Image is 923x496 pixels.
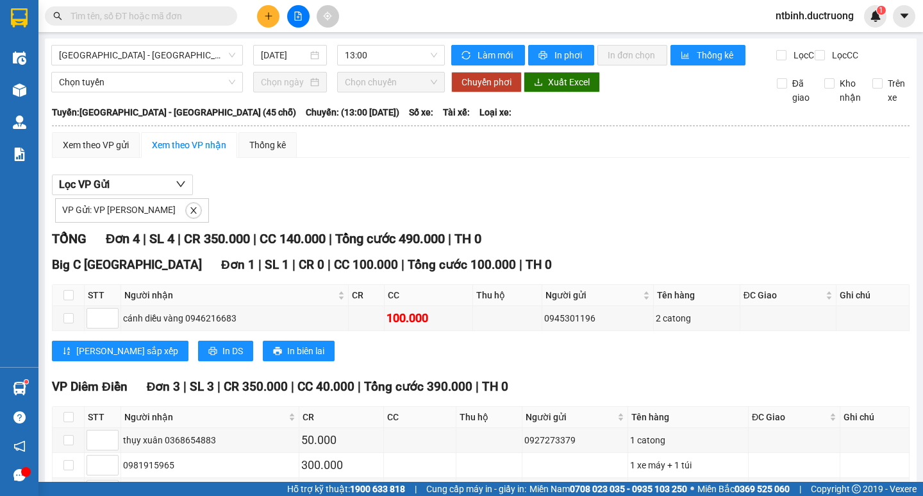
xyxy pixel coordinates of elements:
span: Làm mới [478,48,515,62]
div: 0945301196 [544,311,651,325]
span: 1 [879,6,883,15]
span: Kho nhận [835,76,866,105]
span: | [401,257,404,272]
span: down [176,179,186,189]
span: In phơi [554,48,584,62]
div: 0927273379 [524,433,626,447]
span: CR 0 [299,257,324,272]
span: Người nhận [124,410,286,424]
span: Chuyến: (13:00 [DATE]) [306,105,399,119]
button: close [186,203,201,218]
span: Chọn tuyến [59,73,235,92]
span: ntbinh.ductruong [765,8,864,24]
div: Xem theo VP nhận [152,138,226,152]
span: TỔNG [52,231,87,246]
th: Ghi chú [836,285,910,306]
span: VP Diêm Điền [52,379,128,394]
span: | [415,482,417,496]
span: notification [13,440,26,452]
button: plus [257,5,279,28]
span: 13:00 [345,46,437,65]
span: | [217,379,220,394]
span: | [253,231,256,246]
th: Tên hàng [628,407,749,428]
th: Thu hộ [473,285,542,306]
input: 15/08/2025 [261,48,308,62]
span: Thống kê [697,48,735,62]
span: ĐC Giao [744,288,824,302]
div: cánh diều vàng 0946216683 [123,311,346,325]
span: | [448,231,451,246]
span: Hỗ trợ kỹ thuật: [287,482,405,496]
button: caret-down [893,5,915,28]
span: Tổng cước 490.000 [335,231,445,246]
button: printerIn biên lai [263,341,335,361]
span: printer [208,346,217,357]
span: plus [264,12,273,21]
div: Xem theo VP gửi [63,138,129,152]
span: ĐC Giao [752,410,827,424]
span: sort-ascending [62,346,71,357]
div: thụy xuân 0368654883 [123,433,297,447]
span: Người gửi [545,288,640,302]
span: ⚪️ [690,486,694,492]
span: question-circle [13,411,26,423]
div: 1 xe máy + 1 túi [630,458,746,472]
strong: 0708 023 035 - 0935 103 250 [570,484,687,494]
span: CR 350.000 [184,231,250,246]
span: sync [462,51,472,61]
span: file-add [294,12,303,21]
span: Hà Nội - Thái Thụy (45 chỗ) [59,46,235,65]
span: Lọc CC [827,48,860,62]
button: In đơn chọn [597,45,667,65]
span: download [534,78,543,88]
span: CC 140.000 [260,231,326,246]
img: warehouse-icon [13,382,26,395]
span: | [519,257,522,272]
span: | [799,482,801,496]
button: Chuyển phơi [451,72,522,92]
img: logo-vxr [11,8,28,28]
span: bar-chart [681,51,692,61]
span: In DS [222,344,243,358]
span: printer [538,51,549,61]
div: 0981915965 [123,458,297,472]
div: 2 catong [656,311,738,325]
span: printer [273,346,282,357]
th: CR [299,407,384,428]
sup: 1 [24,380,28,384]
span: Big C [GEOGRAPHIC_DATA] [52,257,202,272]
strong: 0369 525 060 [735,484,790,494]
img: warehouse-icon [13,83,26,97]
span: Trên xe [883,76,910,105]
span: Tổng cước 100.000 [408,257,516,272]
input: Tìm tên, số ĐT hoặc mã đơn [71,9,222,23]
button: downloadXuất Excel [524,72,600,92]
span: VP Gửi: VP [PERSON_NAME] [62,205,176,215]
span: caret-down [899,10,910,22]
span: Cung cấp máy in - giấy in: [426,482,526,496]
span: copyright [852,484,861,493]
span: | [178,231,181,246]
input: Chọn ngày [261,75,308,89]
span: | [476,379,479,394]
span: Số xe: [409,105,433,119]
th: CC [384,407,456,428]
span: In biên lai [287,344,324,358]
span: Xuất Excel [548,75,590,89]
span: Chọn chuyến [345,73,437,92]
img: warehouse-icon [13,115,26,129]
span: | [143,231,146,246]
span: Lọc CR [788,48,822,62]
button: printerIn phơi [528,45,594,65]
span: Miền Nam [529,482,687,496]
span: SL 4 [149,231,174,246]
th: Ghi chú [840,407,910,428]
span: message [13,469,26,481]
span: TH 0 [526,257,552,272]
span: Người gửi [526,410,615,424]
button: file-add [287,5,310,28]
th: CR [349,285,385,306]
span: | [183,379,187,394]
button: bar-chartThống kê [670,45,745,65]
